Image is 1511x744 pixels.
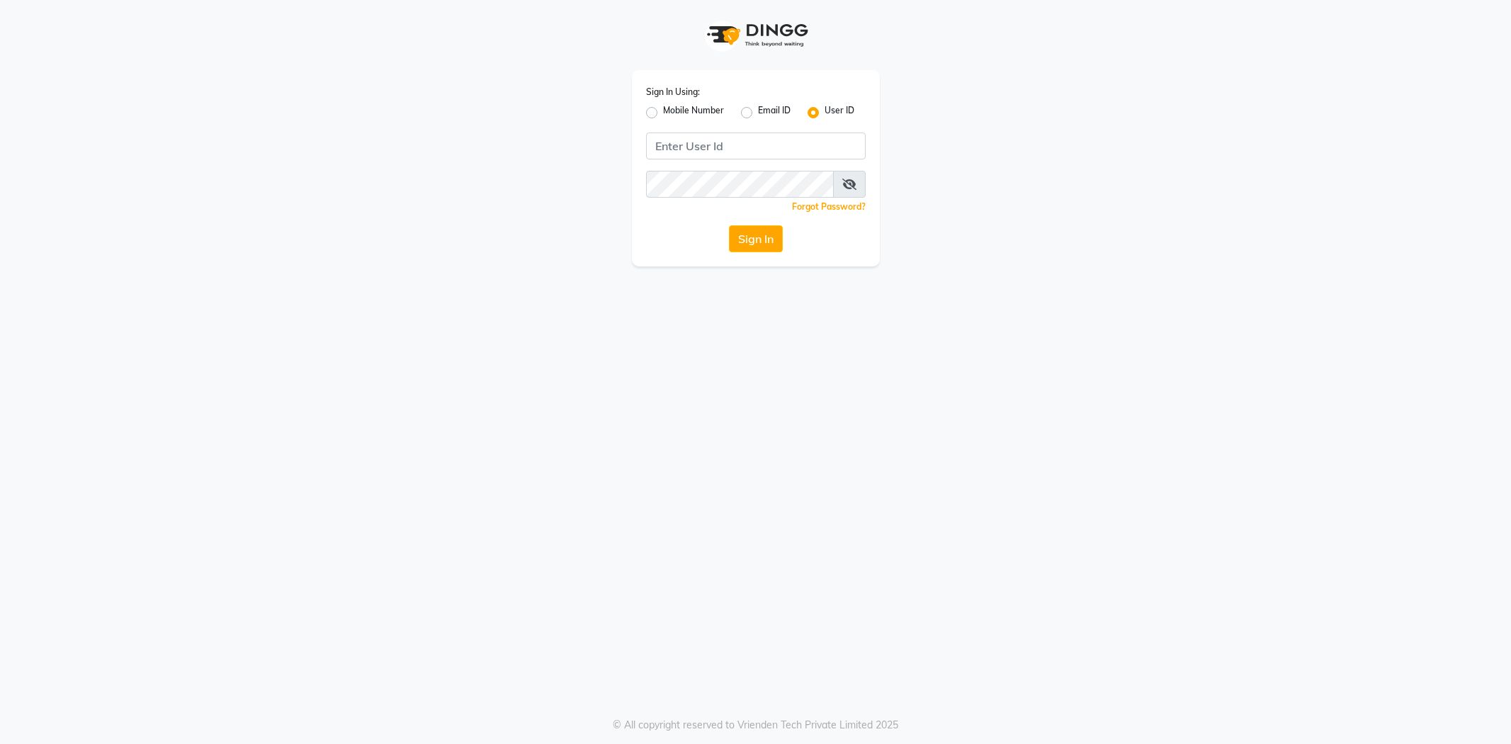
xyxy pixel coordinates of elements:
label: Email ID [758,104,791,121]
label: Sign In Using: [646,86,700,98]
button: Sign In [729,225,783,252]
input: Username [646,133,866,159]
a: Forgot Password? [792,201,866,212]
label: User ID [825,104,854,121]
label: Mobile Number [663,104,724,121]
input: Username [646,171,834,198]
img: logo1.svg [699,14,813,56]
